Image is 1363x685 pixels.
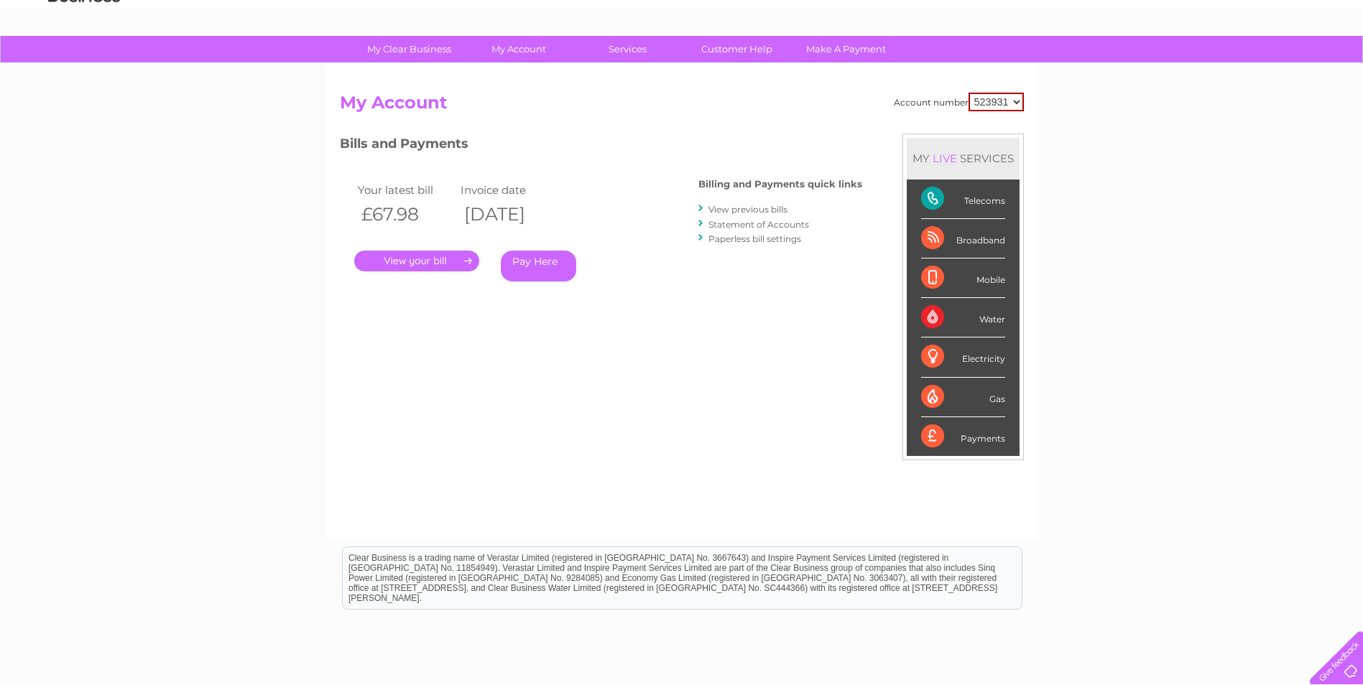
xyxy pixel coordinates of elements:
[708,219,809,230] a: Statement of Accounts
[459,36,578,62] a: My Account
[921,180,1005,219] div: Telecoms
[1110,61,1137,72] a: Water
[708,204,787,215] a: View previous bills
[354,200,458,229] th: £67.98
[568,36,687,62] a: Services
[921,337,1005,377] div: Electricity
[1146,61,1178,72] a: Energy
[921,378,1005,417] div: Gas
[354,180,458,200] td: Your latest bill
[907,138,1020,179] div: MY SERVICES
[930,152,960,165] div: LIVE
[1267,61,1303,72] a: Contact
[1186,61,1229,72] a: Telecoms
[678,36,796,62] a: Customer Help
[921,417,1005,456] div: Payments
[501,251,576,281] a: Pay Here
[1238,61,1259,72] a: Blog
[708,233,801,244] a: Paperless bill settings
[47,37,121,81] img: logo.png
[698,179,862,190] h4: Billing and Payments quick links
[343,8,1022,70] div: Clear Business is a trading name of Verastar Limited (registered in [GEOGRAPHIC_DATA] No. 3667643...
[350,36,468,62] a: My Clear Business
[354,251,479,271] a: .
[457,180,560,200] td: Invoice date
[921,258,1005,298] div: Mobile
[894,93,1024,111] div: Account number
[340,134,862,159] h3: Bills and Payments
[457,200,560,229] th: [DATE]
[787,36,905,62] a: Make A Payment
[921,298,1005,337] div: Water
[921,219,1005,258] div: Broadband
[1092,7,1191,25] a: 0333 014 3131
[1316,61,1349,72] a: Log out
[340,93,1024,120] h2: My Account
